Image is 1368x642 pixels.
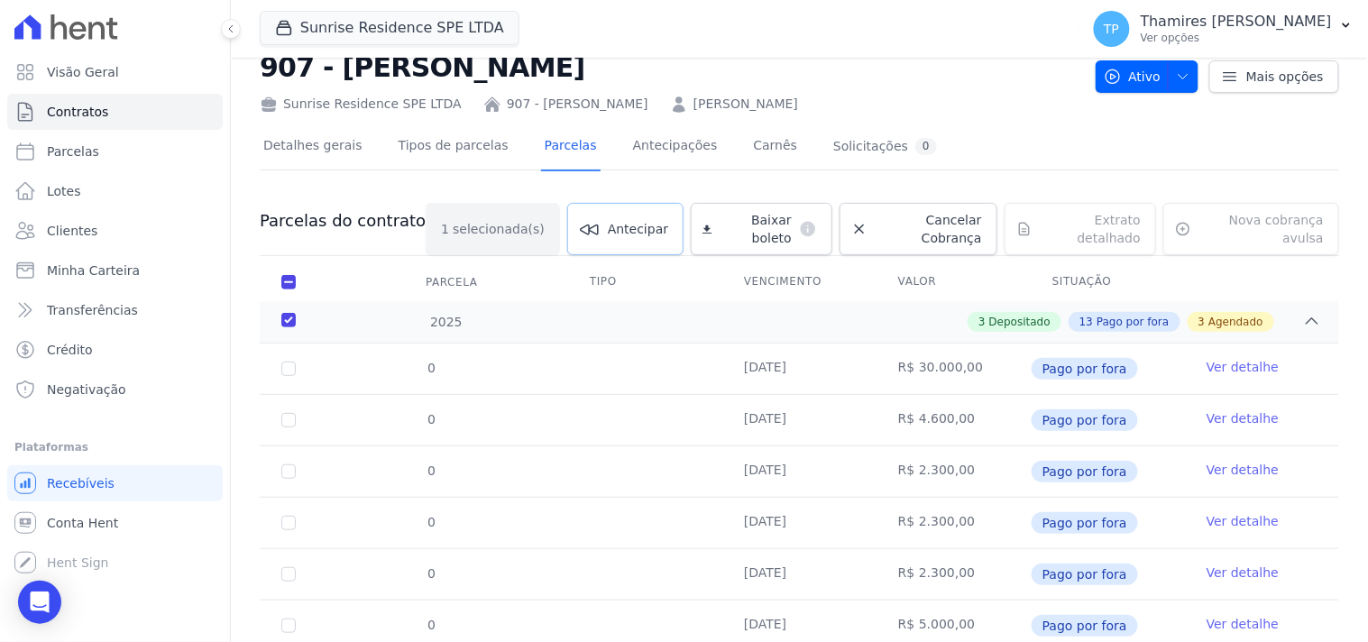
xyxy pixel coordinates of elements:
a: Visão Geral [7,54,223,90]
span: Baixar boleto [720,211,792,247]
a: Detalhes gerais [260,124,366,171]
span: 0 [426,412,436,426]
span: 0 [426,566,436,581]
span: Contratos [47,103,108,121]
span: Clientes [47,222,97,240]
a: Recebíveis [7,465,223,501]
input: Só é possível selecionar pagamentos em aberto [281,516,296,530]
p: Ver opções [1141,31,1332,45]
td: R$ 2.300,00 [877,549,1031,600]
input: Só é possível selecionar pagamentos em aberto [281,464,296,479]
a: Antecipar [567,203,684,255]
span: 0 [426,618,436,632]
span: Depositado [989,314,1051,330]
td: R$ 2.300,00 [877,446,1031,497]
span: Antecipar [608,220,668,238]
div: Sunrise Residence SPE LTDA [260,95,462,114]
span: 1 [441,220,449,238]
div: Parcela [404,264,500,300]
span: 0 [426,463,436,478]
h3: Parcelas do contrato [260,210,426,232]
span: 3 [978,314,986,330]
td: [DATE] [722,549,877,600]
td: [DATE] [722,395,877,445]
a: Contratos [7,94,223,130]
a: Ver detalhe [1207,512,1279,530]
span: Pago por fora [1032,512,1138,534]
span: Agendado [1208,314,1263,330]
span: Conta Hent [47,514,118,532]
a: Crédito [7,332,223,368]
span: Mais opções [1246,68,1324,86]
span: Transferências [47,301,138,319]
h2: 907 - [PERSON_NAME] [260,47,1081,87]
a: Clientes [7,213,223,249]
a: Cancelar Cobrança [840,203,997,255]
td: [DATE] [722,344,877,394]
button: TP Thamires [PERSON_NAME] Ver opções [1079,4,1368,54]
span: 0 [426,515,436,529]
a: Transferências [7,292,223,328]
span: Pago por fora [1032,615,1138,637]
div: Solicitações [833,138,937,155]
a: Ver detalhe [1207,461,1279,479]
span: selecionada(s) [453,220,545,238]
th: Vencimento [722,263,877,301]
a: 907 - [PERSON_NAME] [507,95,648,114]
div: Plataformas [14,436,216,458]
th: Situação [1031,263,1185,301]
input: Só é possível selecionar pagamentos em aberto [281,362,296,376]
td: R$ 30.000,00 [877,344,1031,394]
a: Parcelas [7,133,223,170]
a: Negativação [7,371,223,408]
span: Crédito [47,341,93,359]
a: Minha Carteira [7,252,223,289]
a: Conta Hent [7,505,223,541]
a: Baixar boleto [691,203,832,255]
a: Ver detalhe [1207,564,1279,582]
button: Sunrise Residence SPE LTDA [260,11,519,45]
span: 0 [426,361,436,375]
a: [PERSON_NAME] [693,95,798,114]
span: Visão Geral [47,63,119,81]
span: Pago por fora [1032,564,1138,585]
span: Pago por fora [1097,314,1169,330]
span: TP [1104,23,1119,35]
button: Ativo [1096,60,1199,93]
a: Ver detalhe [1207,615,1279,633]
a: Parcelas [541,124,601,171]
td: R$ 4.600,00 [877,395,1031,445]
span: Minha Carteira [47,261,140,280]
span: Cancelar Cobrança [875,211,982,247]
th: Valor [877,263,1031,301]
span: 3 [1198,314,1206,330]
a: Ver detalhe [1207,358,1279,376]
span: Pago por fora [1032,358,1138,380]
a: Mais opções [1209,60,1339,93]
span: Recebíveis [47,474,115,492]
span: Pago por fora [1032,461,1138,482]
span: Parcelas [47,142,99,160]
a: Carnês [749,124,801,171]
input: Só é possível selecionar pagamentos em aberto [281,413,296,427]
span: Lotes [47,182,81,200]
a: Ver detalhe [1207,409,1279,427]
span: Ativo [1104,60,1161,93]
input: Só é possível selecionar pagamentos em aberto [281,619,296,633]
a: Lotes [7,173,223,209]
input: Só é possível selecionar pagamentos em aberto [281,567,296,582]
td: [DATE] [722,498,877,548]
span: Pago por fora [1032,409,1138,431]
td: [DATE] [722,446,877,497]
div: Open Intercom Messenger [18,581,61,624]
th: Tipo [568,263,722,301]
td: R$ 2.300,00 [877,498,1031,548]
a: Tipos de parcelas [395,124,512,171]
a: Antecipações [629,124,721,171]
div: 0 [915,138,937,155]
span: Negativação [47,381,126,399]
a: Solicitações0 [830,124,941,171]
span: 13 [1079,314,1093,330]
p: Thamires [PERSON_NAME] [1141,13,1332,31]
